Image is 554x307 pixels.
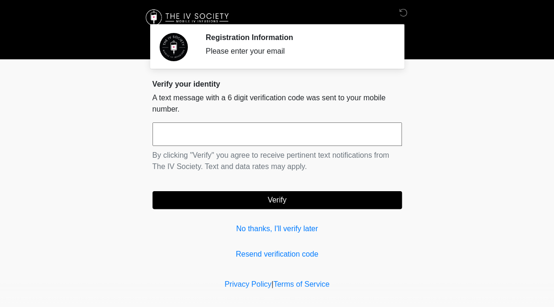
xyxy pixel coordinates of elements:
img: Agent Avatar [160,33,188,61]
a: Privacy Policy [225,280,272,288]
div: Please enter your email [206,46,388,57]
p: By clicking "Verify" you agree to receive pertinent text notifications from The IV Society. Text ... [153,150,402,172]
h2: Verify your identity [153,80,402,89]
a: No thanks, I'll verify later [153,223,402,234]
a: | [272,280,273,288]
a: Terms of Service [273,280,329,288]
p: A text message with a 6 digit verification code was sent to your mobile number. [153,92,402,115]
a: Resend verification code [153,249,402,260]
h2: Registration Information [206,33,388,42]
button: Verify [153,191,402,209]
img: The IV Society Logo [143,7,233,28]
